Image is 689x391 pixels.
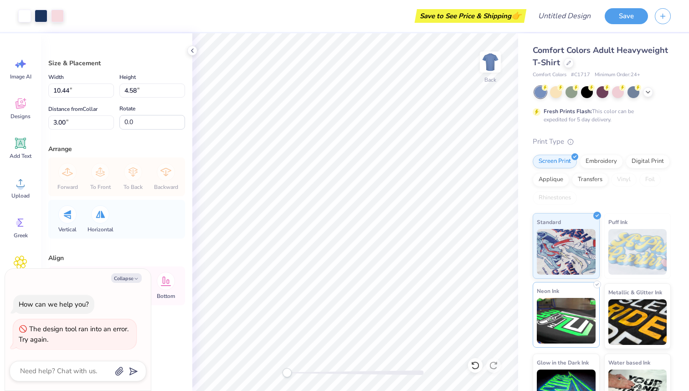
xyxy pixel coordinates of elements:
[157,292,175,300] span: Bottom
[48,58,185,68] div: Size & Placement
[533,173,569,187] div: Applique
[283,368,292,377] div: Accessibility label
[119,72,136,83] label: Height
[572,173,608,187] div: Transfers
[14,232,28,239] span: Greek
[533,136,671,147] div: Print Type
[48,253,185,263] div: Align
[595,71,640,79] span: Minimum Order: 24 +
[580,155,623,168] div: Embroidery
[48,104,98,115] label: Distance from Collar
[111,273,142,283] button: Collapse
[537,286,559,296] span: Neon Ink
[10,152,31,160] span: Add Text
[19,324,129,344] div: The design tool ran into an error. Try again.
[48,144,185,154] div: Arrange
[10,113,31,120] span: Designs
[544,107,656,124] div: This color can be expedited for 5 day delivery.
[608,229,667,275] img: Puff Ink
[537,298,596,344] img: Neon Ink
[533,155,577,168] div: Screen Print
[537,229,596,275] img: Standard
[119,103,135,114] label: Rotate
[608,358,650,367] span: Water based Ink
[608,217,627,227] span: Puff Ink
[608,287,662,297] span: Metallic & Glitter Ink
[417,9,524,23] div: Save to See Price & Shipping
[608,299,667,345] img: Metallic & Glitter Ink
[48,72,64,83] label: Width
[58,226,77,233] span: Vertical
[611,173,637,187] div: Vinyl
[571,71,590,79] span: # C1717
[531,7,598,25] input: Untitled Design
[626,155,670,168] div: Digital Print
[544,108,592,115] strong: Fresh Prints Flash:
[511,10,521,21] span: 👉
[533,71,566,79] span: Comfort Colors
[10,73,31,80] span: Image AI
[481,53,499,71] img: Back
[533,45,668,68] span: Comfort Colors Adult Heavyweight T-Shirt
[639,173,661,187] div: Foil
[11,192,30,199] span: Upload
[484,76,496,84] div: Back
[87,226,113,233] span: Horizontal
[537,217,561,227] span: Standard
[19,300,89,309] div: How can we help you?
[537,358,589,367] span: Glow in the Dark Ink
[605,8,648,24] button: Save
[533,191,577,205] div: Rhinestones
